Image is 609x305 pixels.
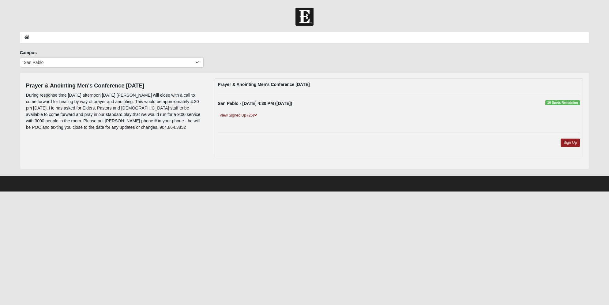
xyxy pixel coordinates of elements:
[20,50,37,56] label: Campus
[295,8,314,26] img: Church of Eleven22 Logo
[561,139,580,147] a: Sign Up
[26,92,206,131] p: During response time [DATE] afternoon [DATE] [PERSON_NAME] will close with a call to come forward...
[26,83,206,89] h4: Prayer & Anointing Men's Conference [DATE]
[545,100,580,105] span: 10 Spots Remaining
[218,101,292,106] strong: San Pablo - [DATE] 4:30 PM ([DATE])
[218,112,259,119] a: View Signed Up (25)
[218,82,310,87] strong: Prayer & Anointing Men's Conference [DATE]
